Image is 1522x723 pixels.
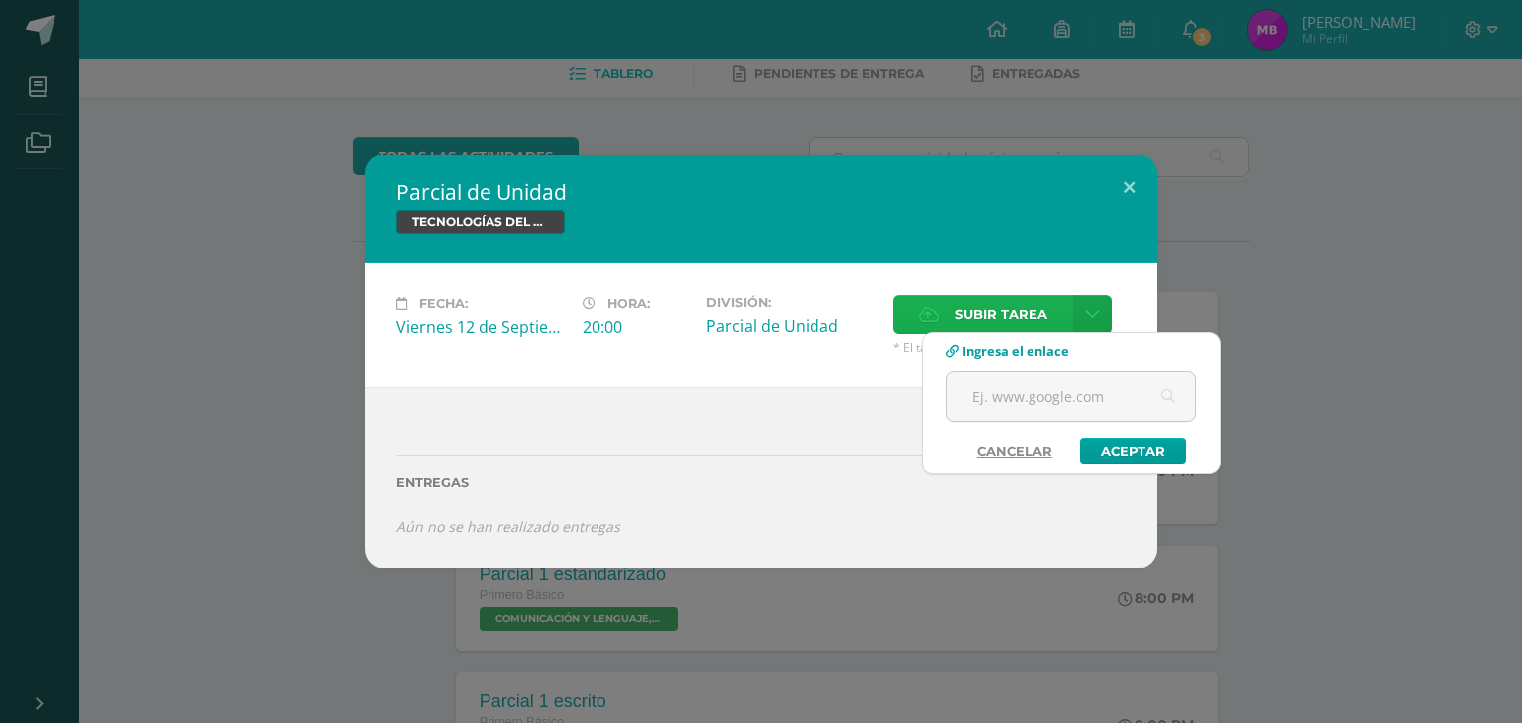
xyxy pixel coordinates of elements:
[1080,438,1186,464] a: Aceptar
[583,316,691,338] div: 20:00
[1101,155,1157,222] button: Close (Esc)
[396,178,1126,206] h2: Parcial de Unidad
[893,339,1126,356] span: * El tamaño máximo permitido es 50 MB
[396,210,565,234] span: TECNOLOGÍAS DEL APRENDIZAJE Y LA COMUNICACIÓN
[955,296,1047,333] span: Subir tarea
[396,316,567,338] div: Viernes 12 de Septiembre
[607,296,650,311] span: Hora:
[947,372,1195,421] input: Ej. www.google.com
[957,438,1072,464] a: Cancelar
[707,315,877,337] div: Parcial de Unidad
[419,296,468,311] span: Fecha:
[396,517,620,536] i: Aún no se han realizado entregas
[707,295,877,310] label: División:
[962,342,1069,360] span: Ingresa el enlace
[396,475,1126,490] label: Entregas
